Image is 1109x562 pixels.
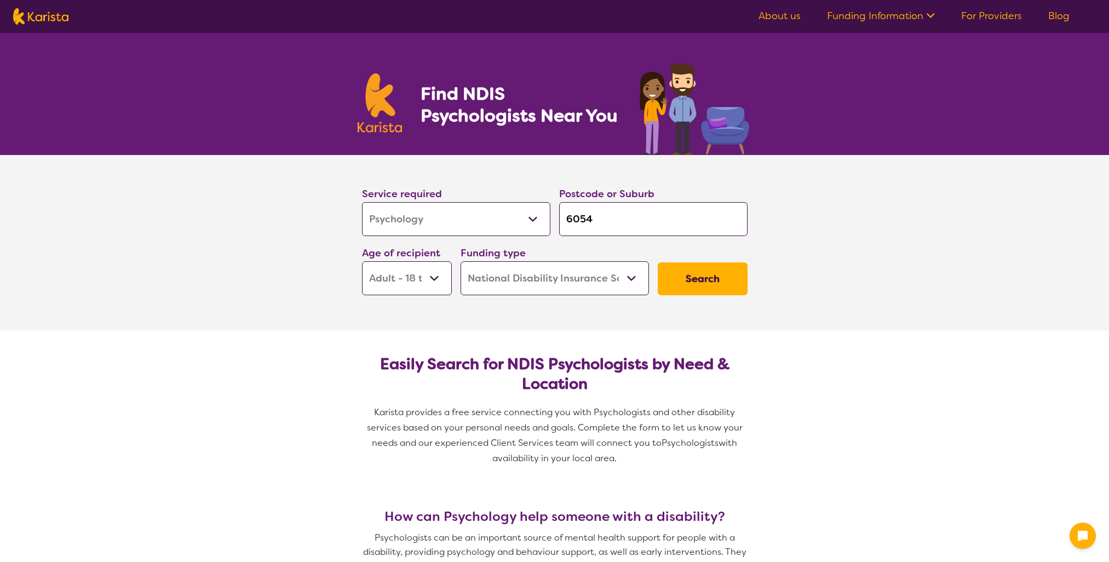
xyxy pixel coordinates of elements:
[827,9,935,22] a: Funding Information
[358,509,752,524] h3: How can Psychology help someone with a disability?
[358,73,403,133] img: Karista logo
[461,246,526,260] label: Funding type
[1048,9,1070,22] a: Blog
[371,354,739,394] h2: Easily Search for NDIS Psychologists by Need & Location
[362,187,442,200] label: Service required
[421,83,623,127] h1: Find NDIS Psychologists Near You
[362,246,440,260] label: Age of recipient
[367,406,745,449] span: Karista provides a free service connecting you with Psychologists and other disability services b...
[961,9,1022,22] a: For Providers
[559,202,748,236] input: Type
[759,9,801,22] a: About us
[13,8,68,25] img: Karista logo
[636,59,752,155] img: psychology
[658,262,748,295] button: Search
[662,437,719,449] span: Psychologists
[559,187,654,200] label: Postcode or Suburb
